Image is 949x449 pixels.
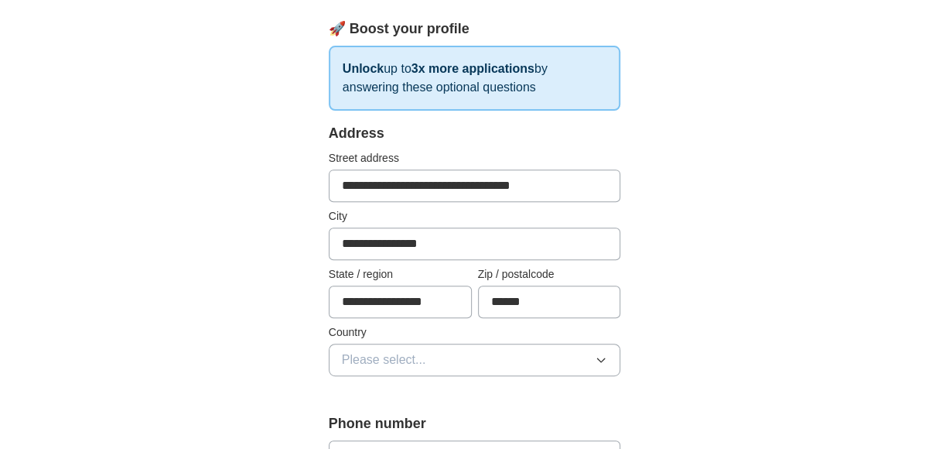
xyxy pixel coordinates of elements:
[329,19,621,39] div: 🚀 Boost your profile
[329,208,621,224] label: City
[329,150,621,166] label: Street address
[329,413,621,434] label: Phone number
[329,123,621,144] div: Address
[478,266,621,283] label: Zip / postalcode
[329,324,621,341] label: Country
[343,62,384,75] strong: Unlock
[329,344,621,376] button: Please select...
[411,62,534,75] strong: 3x more applications
[329,46,621,111] p: up to by answering these optional questions
[329,266,472,283] label: State / region
[342,351,426,369] span: Please select...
